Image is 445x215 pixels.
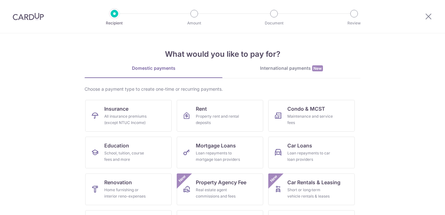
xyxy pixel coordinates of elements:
[177,137,263,168] a: Mortgage LoansLoan repayments to mortgage loan providers
[104,105,128,113] span: Insurance
[268,100,355,132] a: Condo & MCSTMaintenance and service fees
[222,65,360,72] div: International payments
[287,142,312,149] span: Car Loans
[287,113,333,126] div: Maintenance and service fees
[250,20,298,26] p: Document
[196,150,242,163] div: Loan repayments to mortgage loan providers
[312,65,323,71] span: New
[104,187,150,199] div: Home furnishing or interior reno-expenses
[269,173,279,184] span: New
[171,20,218,26] p: Amount
[85,137,172,168] a: EducationSchool, tuition, course fees and more
[177,100,263,132] a: RentProperty rent and rental deposits
[85,100,172,132] a: InsuranceAll insurance premiums (except NTUC Income)
[268,173,355,205] a: Car Rentals & LeasingShort or long‑term vehicle rentals & leasesNew
[85,65,222,71] div: Domestic payments
[287,150,333,163] div: Loan repayments to car loan providers
[85,173,172,205] a: RenovationHome furnishing or interior reno-expenses
[104,113,150,126] div: All insurance premiums (except NTUC Income)
[287,187,333,199] div: Short or long‑term vehicle rentals & leases
[196,142,236,149] span: Mortgage Loans
[104,179,132,186] span: Renovation
[104,150,150,163] div: School, tuition, course fees and more
[331,20,378,26] p: Review
[104,142,129,149] span: Education
[91,20,138,26] p: Recipient
[177,173,188,184] span: New
[196,113,242,126] div: Property rent and rental deposits
[196,105,207,113] span: Rent
[196,187,242,199] div: Real estate agent commissions and fees
[196,179,246,186] span: Property Agency Fee
[177,173,263,205] a: Property Agency FeeReal estate agent commissions and feesNew
[85,86,360,92] div: Choose a payment type to create one-time or recurring payments.
[85,49,360,60] h4: What would you like to pay for?
[268,137,355,168] a: Car LoansLoan repayments to car loan providers
[287,179,340,186] span: Car Rentals & Leasing
[13,13,44,20] img: CardUp
[287,105,325,113] span: Condo & MCST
